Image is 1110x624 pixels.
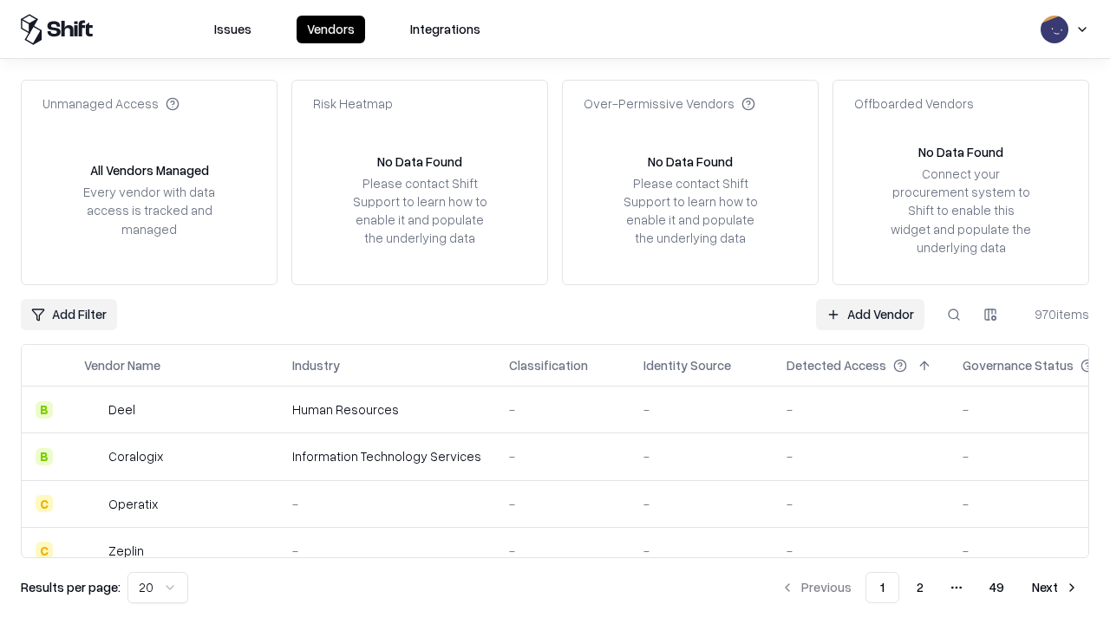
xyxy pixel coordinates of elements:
[889,165,1033,257] div: Connect your procurement system to Shift to enable this widget and populate the underlying data
[854,94,974,113] div: Offboarded Vendors
[770,572,1089,603] nav: pagination
[108,542,144,560] div: Zeplin
[509,400,616,419] div: -
[297,16,365,43] button: Vendors
[90,161,209,179] div: All Vendors Managed
[84,356,160,374] div: Vendor Name
[584,94,755,113] div: Over-Permissive Vendors
[77,183,221,237] div: Every vendor with data access is tracked and managed
[787,356,886,374] div: Detected Access
[36,401,53,419] div: B
[787,447,935,465] div: -
[84,448,101,465] img: Coralogix
[292,400,481,419] div: Human Resources
[903,572,937,603] button: 2
[643,542,759,560] div: -
[36,542,53,559] div: C
[509,356,588,374] div: Classification
[643,400,759,419] div: -
[643,356,731,374] div: Identity Source
[108,447,163,465] div: Coralogix
[976,572,1018,603] button: 49
[618,174,762,248] div: Please contact Shift Support to learn how to enable it and populate the underlying data
[108,495,158,513] div: Operatix
[108,400,135,419] div: Deel
[509,495,616,513] div: -
[787,542,935,560] div: -
[643,447,759,465] div: -
[865,572,899,603] button: 1
[292,542,481,560] div: -
[204,16,262,43] button: Issues
[509,447,616,465] div: -
[348,174,492,248] div: Please contact Shift Support to learn how to enable it and populate the underlying data
[292,495,481,513] div: -
[816,299,924,330] a: Add Vendor
[963,356,1074,374] div: Governance Status
[21,299,117,330] button: Add Filter
[84,542,101,559] img: Zeplin
[400,16,491,43] button: Integrations
[36,448,53,465] div: B
[292,356,340,374] div: Industry
[509,542,616,560] div: -
[21,578,121,596] p: Results per page:
[84,495,101,512] img: Operatix
[787,495,935,513] div: -
[787,400,935,419] div: -
[36,495,53,512] div: C
[84,401,101,419] img: Deel
[377,153,462,171] div: No Data Found
[292,447,481,465] div: Information Technology Services
[648,153,733,171] div: No Data Found
[643,495,759,513] div: -
[42,94,180,113] div: Unmanaged Access
[1022,572,1089,603] button: Next
[1020,305,1089,323] div: 970 items
[918,143,1003,161] div: No Data Found
[313,94,393,113] div: Risk Heatmap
